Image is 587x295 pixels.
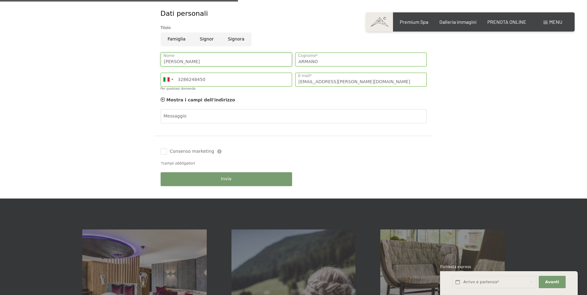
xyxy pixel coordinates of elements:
[161,73,292,87] input: 312 345 6789
[166,97,235,102] span: Mostra i campi dell'indirizzo
[161,87,196,90] label: Per qualsiasi domanda
[221,176,231,182] span: Invia
[161,25,427,31] div: Titolo
[161,73,175,86] div: Italy (Italia): +39
[170,148,214,155] span: Consenso marketing
[161,161,427,166] div: *campi obbligatori
[161,172,292,186] button: Invia
[545,279,559,285] span: Avanti
[487,19,526,25] a: PRENOTA ONLINE
[539,276,565,289] button: Avanti
[549,19,562,25] span: Menu
[161,9,427,19] div: Dati personali
[400,19,428,25] a: Premium Spa
[440,264,471,269] span: Richiesta express
[439,19,477,25] a: Galleria immagini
